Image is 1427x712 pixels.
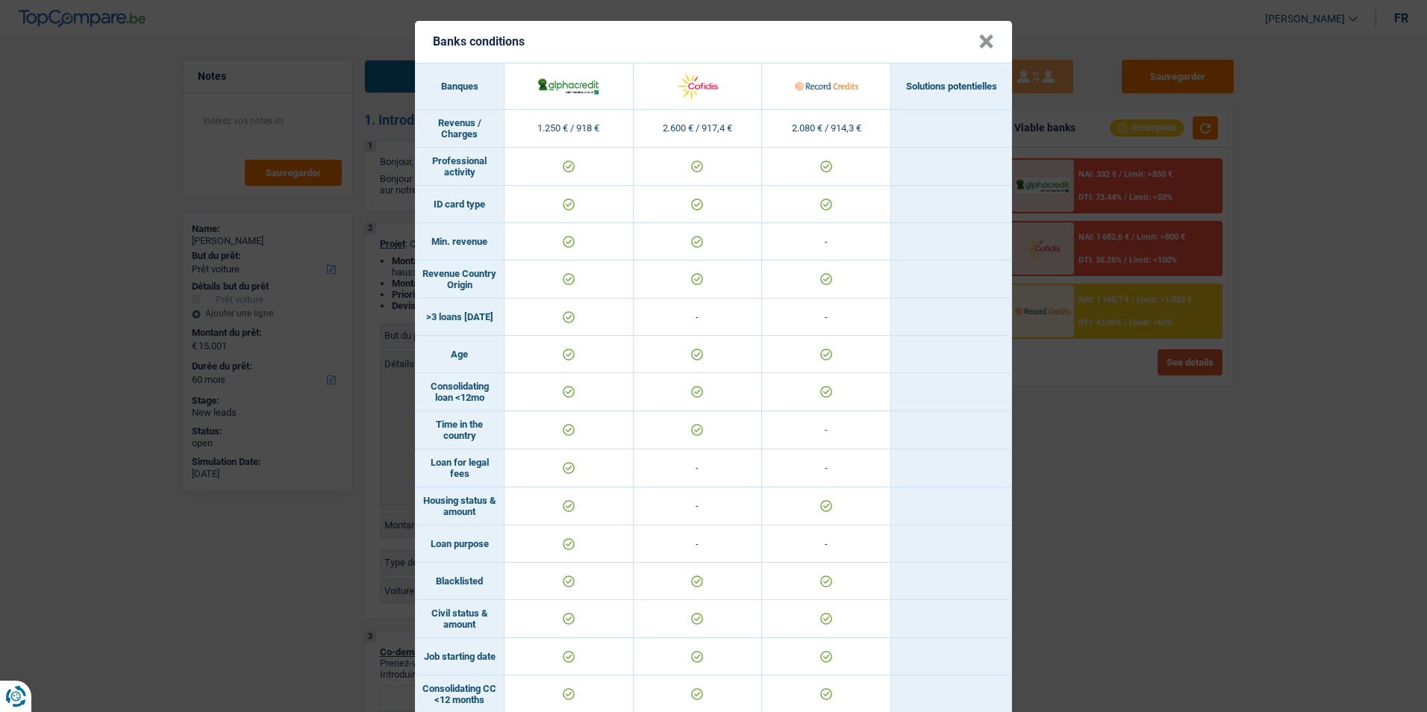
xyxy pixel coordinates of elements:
[415,63,505,110] th: Banques
[762,223,891,260] td: -
[415,525,505,563] td: Loan purpose
[415,336,505,373] td: Age
[415,148,505,186] td: Professional activity
[537,76,600,96] img: AlphaCredit
[415,638,505,675] td: Job starting date
[762,449,891,487] td: -
[762,525,891,563] td: -
[415,299,505,336] td: >3 loans [DATE]
[762,299,891,336] td: -
[634,110,763,148] td: 2.600 € / 917,4 €
[415,223,505,260] td: Min. revenue
[415,487,505,525] td: Housing status & amount
[415,563,505,600] td: Blacklisted
[795,70,858,102] img: Record Credits
[666,70,729,102] img: Cofidis
[415,600,505,638] td: Civil status & amount
[433,34,525,49] h5: Banks conditions
[415,411,505,449] td: Time in the country
[415,373,505,411] td: Consolidating loan <12mo
[634,525,763,563] td: -
[978,34,994,49] button: Close
[415,110,505,148] td: Revenus / Charges
[634,449,763,487] td: -
[415,449,505,487] td: Loan for legal fees
[634,299,763,336] td: -
[505,110,634,148] td: 1.250 € / 918 €
[415,186,505,223] td: ID card type
[891,63,1012,110] th: Solutions potentielles
[762,411,891,449] td: -
[762,110,891,148] td: 2.080 € / 914,3 €
[415,260,505,299] td: Revenue Country Origin
[634,487,763,525] td: -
